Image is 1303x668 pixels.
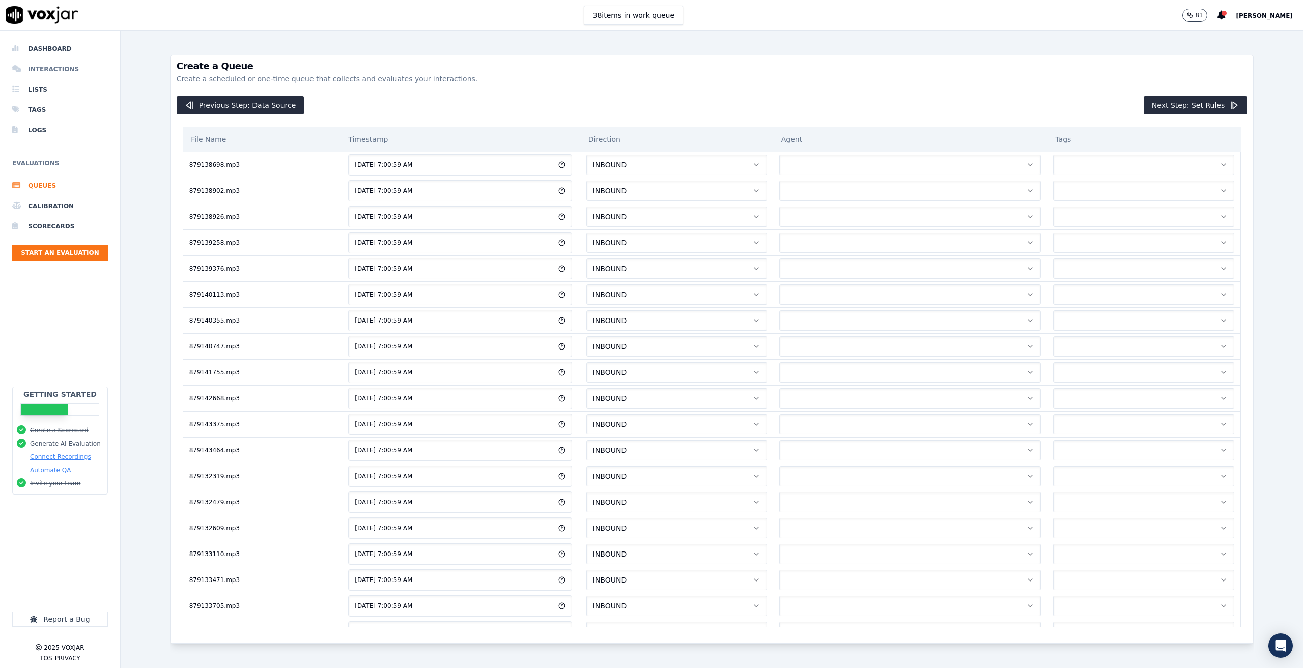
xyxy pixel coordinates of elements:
[584,6,683,25] button: 38items in work queue
[1195,11,1203,19] p: 81
[1047,127,1240,152] th: Tags
[183,255,340,281] td: 879139376.mp3
[12,216,108,237] a: Scorecards
[183,333,340,359] td: 879140747.mp3
[183,385,340,411] td: 879142668.mp3
[23,389,97,399] h2: Getting Started
[12,100,108,120] a: Tags
[183,489,340,515] td: 879132479.mp3
[183,281,340,307] td: 879140113.mp3
[593,601,627,611] span: INBOUND
[593,419,627,429] span: INBOUND
[348,491,572,513] button: [DATE] 7:00:59 AM
[593,575,627,585] span: INBOUND
[593,341,627,352] span: INBOUND
[593,186,627,196] span: INBOUND
[593,160,627,170] span: INBOUND
[348,180,572,201] button: [DATE] 7:00:59 AM
[593,393,627,403] span: INBOUND
[183,307,340,333] td: 879140355.mp3
[183,178,340,204] td: 879138902.mp3
[6,6,78,24] img: voxjar logo
[177,62,1248,71] h3: Create a Queue
[40,654,52,662] button: TOS
[593,523,627,533] span: INBOUND
[12,612,108,627] button: Report a Bug
[30,440,101,448] button: Generate AI Evaluation
[348,569,572,591] button: [DATE] 7:00:59 AM
[593,445,627,455] span: INBOUND
[183,593,340,619] td: 879133705.mp3
[12,39,108,59] a: Dashboard
[593,289,627,300] span: INBOUND
[183,204,340,229] td: 879138926.mp3
[348,440,572,461] button: [DATE] 7:00:59 AM
[348,206,572,227] button: [DATE] 7:00:59 AM
[593,627,627,637] span: INBOUND
[12,245,108,261] button: Start an Evaluation
[183,152,340,178] td: 879138698.mp3
[348,595,572,617] button: [DATE] 7:00:59 AM
[348,466,572,487] button: [DATE] 7:00:59 AM
[12,59,108,79] a: Interactions
[348,388,572,409] button: [DATE] 7:00:59 AM
[1182,9,1207,22] button: 81
[183,515,340,541] td: 879132609.mp3
[348,310,572,331] button: [DATE] 7:00:59 AM
[348,232,572,253] button: [DATE] 7:00:59 AM
[593,549,627,559] span: INBOUND
[593,315,627,326] span: INBOUND
[593,264,627,274] span: INBOUND
[1268,633,1293,658] div: Open Intercom Messenger
[340,127,580,152] th: Timestamp
[183,411,340,437] td: 879143375.mp3
[12,79,108,100] a: Lists
[183,541,340,567] td: 879133110.mp3
[12,120,108,140] a: Logs
[177,96,304,114] button: Previous Step: Data Source
[773,127,1047,152] th: Agent
[12,196,108,216] a: Calibration
[348,362,572,383] button: [DATE] 7:00:59 AM
[348,258,572,279] button: [DATE] 7:00:59 AM
[183,127,340,152] th: File Name
[1144,96,1247,114] button: Next Step: Set Rules
[348,543,572,565] button: [DATE] 7:00:59 AM
[593,471,627,481] span: INBOUND
[348,414,572,435] button: [DATE] 7:00:59 AM
[30,453,91,461] button: Connect Recordings
[348,621,572,643] button: [DATE] 7:00:59 AM
[183,619,340,645] td: 879134321.mp3
[55,654,80,662] button: Privacy
[580,127,773,152] th: Direction
[183,437,340,463] td: 879143464.mp3
[183,359,340,385] td: 879141755.mp3
[348,284,572,305] button: [DATE] 7:00:59 AM
[348,336,572,357] button: [DATE] 7:00:59 AM
[1182,9,1217,22] button: 81
[12,176,108,196] a: Queues
[593,212,627,222] span: INBOUND
[12,157,108,176] h6: Evaluations
[183,567,340,593] td: 879133471.mp3
[1236,12,1293,19] span: [PERSON_NAME]
[177,74,1248,84] p: Create a scheduled or one-time queue that collects and evaluates your interactions.
[30,426,89,434] button: Create a Scorecard
[30,479,80,487] button: Invite your team
[183,229,340,255] td: 879139258.mp3
[44,644,84,652] p: 2025 Voxjar
[348,154,572,176] button: [DATE] 7:00:59 AM
[30,466,71,474] button: Automate QA
[593,367,627,377] span: INBOUND
[1236,9,1303,21] button: [PERSON_NAME]
[593,238,627,248] span: INBOUND
[183,463,340,489] td: 879132319.mp3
